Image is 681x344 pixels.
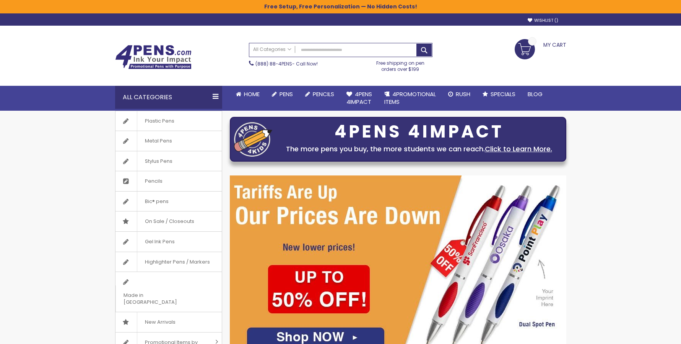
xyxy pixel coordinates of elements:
span: Made in [GEOGRAPHIC_DATA] [115,285,203,312]
a: All Categories [249,43,295,56]
span: Metal Pens [137,131,180,151]
a: 4PROMOTIONALITEMS [378,86,442,111]
a: Pens [266,86,299,103]
span: All Categories [253,46,291,52]
span: Rush [456,90,470,98]
a: Bic® pens [115,192,222,211]
span: Home [244,90,260,98]
a: 4Pens4impact [340,86,378,111]
span: Blog [528,90,543,98]
a: Click to Learn More. [485,144,552,154]
span: Plastic Pens [137,111,182,131]
a: Metal Pens [115,131,222,151]
span: Specials [491,90,515,98]
a: Pencils [115,171,222,191]
span: Gel Ink Pens [137,232,182,252]
span: On Sale / Closeouts [137,211,202,231]
div: 4PENS 4IMPACT [276,124,562,140]
span: 4PROMOTIONAL ITEMS [384,90,436,106]
span: Pencils [313,90,334,98]
a: Stylus Pens [115,151,222,171]
a: New Arrivals [115,312,222,332]
a: Wishlist [528,18,558,23]
div: The more pens you buy, the more students we can reach. [276,144,562,154]
span: 4Pens 4impact [346,90,372,106]
a: Plastic Pens [115,111,222,131]
img: 4Pens Custom Pens and Promotional Products [115,45,192,69]
a: Highlighter Pens / Markers [115,252,222,272]
span: Bic® pens [137,192,176,211]
a: Made in [GEOGRAPHIC_DATA] [115,272,222,312]
span: Pencils [137,171,170,191]
a: (888) 88-4PENS [255,61,292,67]
a: Pencils [299,86,340,103]
a: Specials [476,86,522,103]
a: Home [230,86,266,103]
a: Rush [442,86,476,103]
div: Free shipping on pen orders over $199 [368,57,432,72]
div: All Categories [115,86,222,109]
span: New Arrivals [137,312,183,332]
span: - Call Now! [255,61,318,67]
a: Gel Ink Pens [115,232,222,252]
span: Pens [280,90,293,98]
a: Blog [522,86,549,103]
span: Highlighter Pens / Markers [137,252,218,272]
a: On Sale / Closeouts [115,211,222,231]
span: Stylus Pens [137,151,180,171]
img: four_pen_logo.png [234,122,272,157]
